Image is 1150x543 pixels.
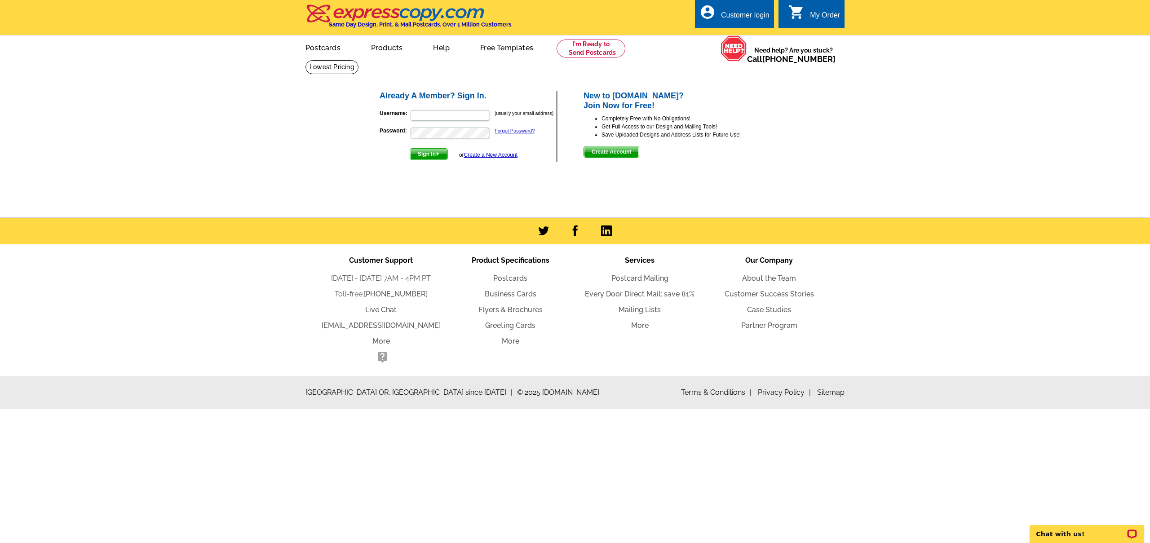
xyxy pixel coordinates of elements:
span: Services [625,256,655,265]
label: Username: [380,109,410,117]
span: Our Company [745,256,793,265]
img: help [721,35,747,62]
a: About the Team [742,274,796,283]
a: Mailing Lists [619,305,661,314]
a: Privacy Policy [758,388,811,397]
a: Terms & Conditions [681,388,752,397]
button: Create Account [584,146,639,158]
i: account_circle [699,4,716,20]
li: Get Full Access to our Design and Mailing Tools! [602,123,772,131]
span: Customer Support [349,256,413,265]
span: Sign In [410,149,447,159]
i: shopping_cart [788,4,805,20]
a: Flyers & Brochures [478,305,543,314]
button: Sign In [410,148,448,160]
div: Customer login [721,11,770,24]
li: Toll-free: [316,289,446,300]
a: Products [357,36,417,57]
a: More [502,337,519,345]
h2: New to [DOMAIN_NAME]? Join Now for Free! [584,91,772,110]
h2: Already A Member? Sign In. [380,91,556,101]
a: Postcards [291,36,355,57]
a: [PHONE_NUMBER] [364,290,428,298]
div: or [459,151,517,159]
span: Need help? Are you stuck? [747,46,840,64]
a: Partner Program [741,321,797,330]
li: Save Uploaded Designs and Address Lists for Future Use! [602,131,772,139]
a: Free Templates [466,36,548,57]
a: Sitemap [817,388,845,397]
span: Create Account [584,146,639,157]
div: My Order [810,11,840,24]
li: [DATE] - [DATE] 7AM - 4PM PT [316,273,446,284]
a: account_circle Customer login [699,10,770,21]
iframe: LiveChat chat widget [1024,515,1150,543]
a: Case Studies [747,305,791,314]
a: Create a New Account [464,152,517,158]
a: Help [419,36,464,57]
a: Same Day Design, Print, & Mail Postcards. Over 1 Million Customers. [305,11,513,28]
a: Every Door Direct Mail: save 81% [585,290,694,298]
a: Live Chat [365,305,397,314]
img: button-next-arrow-white.png [436,152,440,156]
a: Customer Success Stories [725,290,814,298]
a: Business Cards [485,290,536,298]
a: shopping_cart My Order [788,10,840,21]
a: Postcards [493,274,527,283]
span: Product Specifications [472,256,549,265]
a: [EMAIL_ADDRESS][DOMAIN_NAME] [322,321,441,330]
a: More [631,321,649,330]
a: Postcard Mailing [611,274,668,283]
label: Password: [380,127,410,135]
span: [GEOGRAPHIC_DATA] OR, [GEOGRAPHIC_DATA] since [DATE] [305,387,513,398]
a: [PHONE_NUMBER] [762,54,836,64]
a: More [372,337,390,345]
a: Greeting Cards [485,321,535,330]
span: © 2025 [DOMAIN_NAME] [517,387,599,398]
h4: Same Day Design, Print, & Mail Postcards. Over 1 Million Customers. [329,21,513,28]
a: Forgot Password? [495,128,535,133]
small: (usually your email address) [495,110,553,116]
span: Call [747,54,836,64]
li: Completely Free with No Obligations! [602,115,772,123]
